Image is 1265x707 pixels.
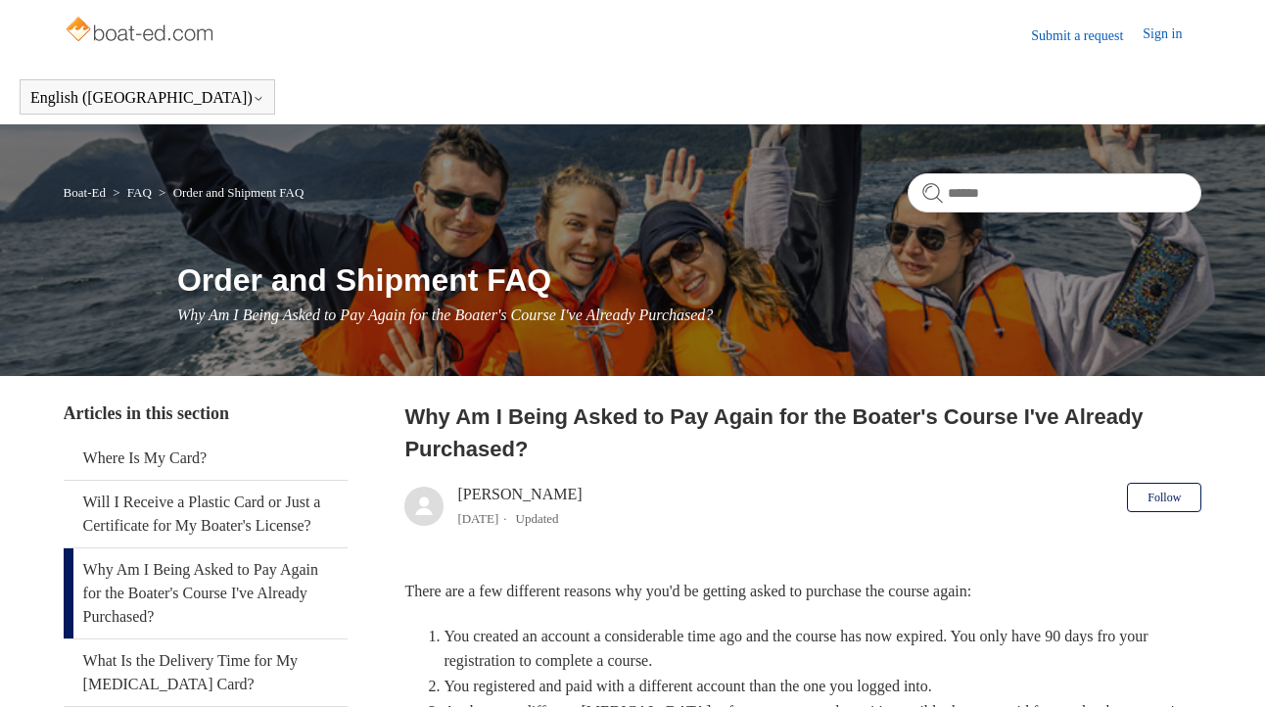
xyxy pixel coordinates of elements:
h2: Why Am I Being Asked to Pay Again for the Boater's Course I've Already Purchased? [404,401,1201,465]
li: Boat-Ed [64,185,110,200]
span: Articles in this section [64,403,229,423]
button: Follow Article [1127,483,1201,512]
a: What Is the Delivery Time for My [MEDICAL_DATA] Card? [64,639,349,706]
div: [PERSON_NAME] [457,483,582,530]
input: Search [908,173,1201,212]
time: 03/01/2024, 12:51 [457,511,498,526]
img: Boat-Ed Help Center home page [64,12,219,51]
li: You registered and paid with a different account than the one you logged into. [444,674,1201,699]
a: Order and Shipment FAQ [173,185,305,200]
span: Why Am I Being Asked to Pay Again for the Boater's Course I've Already Purchased? [177,306,713,323]
li: Order and Shipment FAQ [155,185,304,200]
h1: Order and Shipment FAQ [177,257,1202,304]
li: Updated [516,511,559,526]
p: There are a few different reasons why you'd be getting asked to purchase the course again: [404,579,1201,604]
a: Sign in [1143,24,1201,47]
li: FAQ [109,185,155,200]
a: Boat-Ed [64,185,106,200]
li: You created an account a considerable time ago and the course has now expired. You only have 90 d... [444,624,1201,674]
a: Submit a request [1031,25,1143,46]
button: English ([GEOGRAPHIC_DATA]) [30,89,264,107]
a: Why Am I Being Asked to Pay Again for the Boater's Course I've Already Purchased? [64,548,349,638]
a: Where Is My Card? [64,437,349,480]
a: FAQ [127,185,152,200]
a: Will I Receive a Plastic Card or Just a Certificate for My Boater's License? [64,481,349,547]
